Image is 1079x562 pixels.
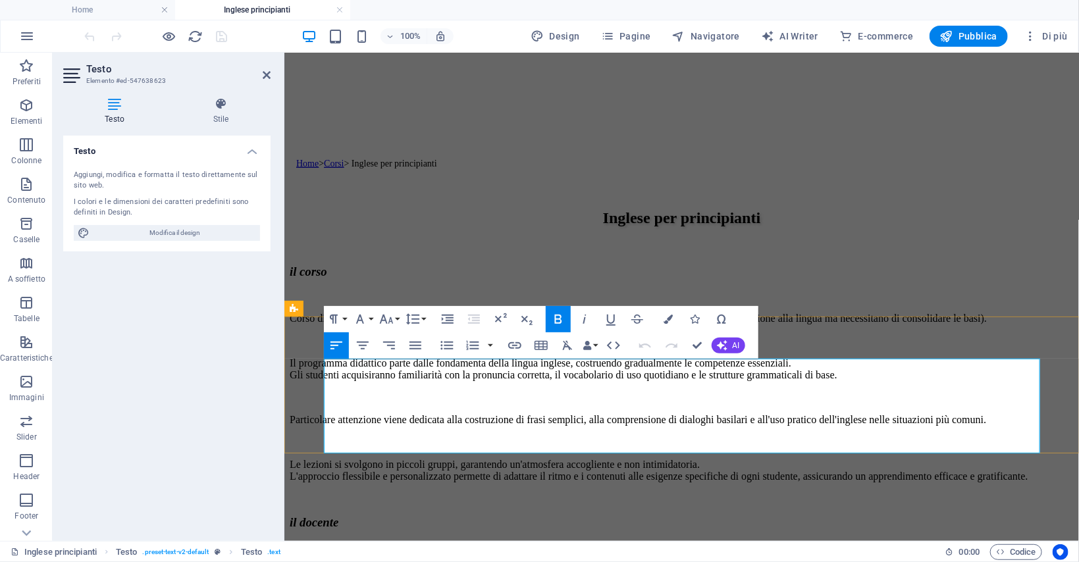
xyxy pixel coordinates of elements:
button: Superscript [488,306,513,332]
p: A soffietto [8,274,45,284]
span: . preset-text-v2-default [143,544,209,560]
button: Di più [1018,26,1073,47]
button: Font Family [350,306,375,332]
button: AI Writer [756,26,824,47]
button: E-commerce [834,26,918,47]
nav: breadcrumb [116,544,280,560]
p: Tabelle [14,313,39,324]
i: Ricarica la pagina [188,29,203,44]
h6: 100% [400,28,421,44]
span: Design [531,30,580,43]
button: Paragraph Format [324,306,349,332]
h3: Elemento #ed-547638623 [86,75,244,87]
button: Bold (Ctrl+B) [546,306,571,332]
button: 100% [381,28,427,44]
button: Insert Link [502,332,527,359]
p: Slider [16,432,37,442]
button: Pubblica [930,26,1009,47]
span: Fai clic per selezionare. Doppio clic per modificare [116,544,137,560]
button: Ordered List [460,332,485,359]
button: Align Center [350,332,375,359]
span: AI [733,342,740,349]
p: Preferiti [13,76,41,87]
button: Icons [683,306,708,332]
span: Pubblica [940,30,998,43]
div: Aggiungi, modifica e formatta il testo direttamente sul sito web. [74,170,260,192]
button: Insert Table [529,332,554,359]
button: Ordered List [485,332,496,359]
h2: Testo [86,63,271,75]
button: Navigatore [667,26,745,47]
span: Pagine [601,30,651,43]
button: Clicca qui per lasciare la modalità di anteprima e continuare la modifica [161,28,177,44]
button: Strikethrough [625,306,650,332]
h4: Inglese principianti [175,3,350,17]
span: Modifica il design [93,225,256,241]
button: Usercentrics [1053,544,1068,560]
h4: Testo [63,136,271,159]
p: Footer [15,511,39,521]
button: Redo (Ctrl+Shift+Z) [659,332,684,359]
div: Design (Ctrl+Alt+Y) [525,26,585,47]
p: Header [14,471,40,482]
button: Increase Indent [435,306,460,332]
button: Decrease Indent [461,306,487,332]
button: Align Left [324,332,349,359]
p: Colonne [11,155,41,166]
button: Data Bindings [581,332,600,359]
button: Font Size [377,306,402,332]
i: Questo elemento è un preset personalizzabile [215,548,221,555]
button: Subscript [514,306,539,332]
button: Pagine [596,26,656,47]
i: Quando ridimensioni, regola automaticamente il livello di zoom in modo che corrisponda al disposi... [434,30,446,42]
span: : [968,547,970,557]
button: Special Characters [709,306,734,332]
button: Confirm (Ctrl+⏎) [685,332,710,359]
button: Underline (Ctrl+U) [598,306,623,332]
span: Di più [1024,30,1068,43]
button: HTML [601,332,626,359]
button: Align Right [377,332,402,359]
span: AI Writer [761,30,818,43]
span: E-commerce [839,30,913,43]
a: Fai clic per annullare la selezione. Doppio clic per aprire le pagine [11,544,97,560]
h6: Tempo sessione [945,544,980,560]
button: reload [188,28,203,44]
h4: Stile [172,97,271,125]
span: . text [267,544,280,560]
h4: Testo [63,97,172,125]
p: Contenuto [7,195,45,205]
button: Align Justify [403,332,428,359]
p: Elementi [11,116,42,126]
span: Fai clic per selezionare. Doppio clic per modificare [241,544,262,560]
span: Navigatore [672,30,740,43]
button: Colors [656,306,681,332]
button: Design [525,26,585,47]
span: Codice [996,544,1036,560]
button: Clear Formatting [555,332,580,359]
button: Unordered List [434,332,460,359]
button: Codice [990,544,1042,560]
button: Modifica il design [74,225,260,241]
p: Immagini [9,392,44,403]
div: ​​​​​ [5,188,789,226]
div: I colori e le dimensioni dei caratteri predefiniti sono definiti in Design. [74,197,260,218]
p: Caselle [13,234,39,245]
button: Undo (Ctrl+Z) [633,332,658,359]
button: AI [712,338,745,353]
button: Line Height [403,306,428,332]
span: 00 00 [959,544,980,560]
button: Italic (Ctrl+I) [572,306,597,332]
